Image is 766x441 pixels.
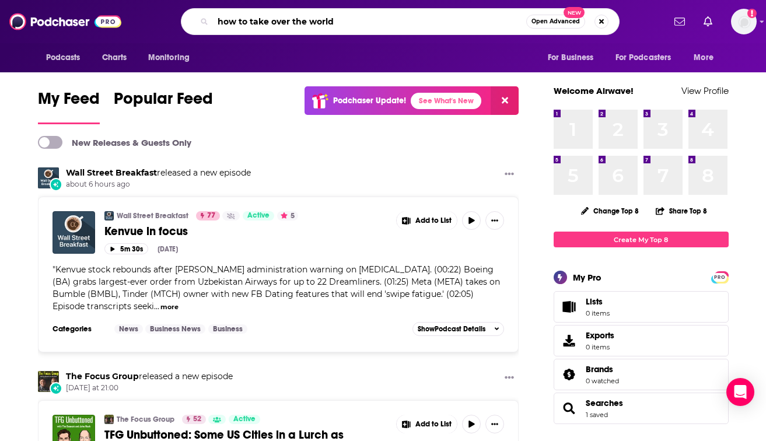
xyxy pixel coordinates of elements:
a: The Focus Group [117,415,174,424]
span: Logged in as AirwaveMedia [731,9,757,34]
button: open menu [608,47,688,69]
a: Popular Feed [114,89,213,124]
span: Searches [554,393,729,424]
span: 52 [193,414,201,425]
span: Exports [558,332,581,349]
a: Create My Top 8 [554,232,729,247]
span: Active [233,414,256,425]
button: open menu [38,47,96,69]
a: See What's New [411,93,481,109]
a: Wall Street Breakfast [117,211,188,220]
span: New [564,7,585,18]
button: open menu [540,47,608,69]
span: Popular Feed [114,89,213,116]
span: Monitoring [148,50,190,66]
button: open menu [685,47,728,69]
span: [DATE] at 21:00 [66,383,233,393]
button: Show More Button [397,415,457,433]
a: Exports [554,325,729,356]
span: For Business [548,50,594,66]
a: 0 watched [586,377,619,385]
a: Searches [558,400,581,416]
a: Show notifications dropdown [699,12,717,32]
button: Show More Button [397,211,457,230]
span: Kenvue in focus [104,224,188,239]
button: more [160,302,179,312]
a: Brands [558,366,581,383]
a: View Profile [681,85,729,96]
span: Lists [558,299,581,315]
div: My Pro [573,272,601,283]
div: New Episode [50,178,62,191]
a: News [114,324,143,334]
div: Open Intercom Messenger [726,378,754,406]
span: Add to List [415,420,452,429]
a: Active [243,211,274,220]
div: Search podcasts, credits, & more... [181,8,620,35]
a: The Focus Group [66,371,139,381]
span: Open Advanced [531,19,580,24]
button: Open AdvancedNew [526,15,585,29]
a: Wall Street Breakfast [38,167,59,188]
span: More [694,50,713,66]
span: Exports [586,330,614,341]
button: Share Top 8 [655,199,708,222]
a: 77 [196,211,220,220]
button: Show More Button [485,415,504,433]
a: Charts [95,47,134,69]
span: Show Podcast Details [418,325,485,333]
a: PRO [713,272,727,281]
a: Lists [554,291,729,323]
input: Search podcasts, credits, & more... [213,12,526,31]
a: Searches [586,398,623,408]
a: Kenvue in focus [104,224,388,239]
a: Business [208,324,247,334]
img: The Focus Group [38,371,59,392]
span: Lists [586,296,603,307]
a: Welcome Airwave! [554,85,634,96]
span: Brands [554,359,729,390]
a: Wall Street Breakfast [66,167,157,178]
span: about 6 hours ago [66,180,251,190]
span: " [53,264,500,311]
h3: Categories [53,324,105,334]
button: Change Top 8 [574,204,646,218]
a: My Feed [38,89,100,124]
span: For Podcasters [615,50,671,66]
span: Active [247,210,270,222]
div: New Episode [50,382,62,395]
h3: released a new episode [66,371,233,382]
button: Show More Button [485,211,504,230]
button: open menu [140,47,205,69]
img: Kenvue in focus [53,211,95,254]
span: My Feed [38,89,100,116]
button: 5m 30s [104,243,148,254]
svg: Add a profile image [747,9,757,18]
button: Show More Button [500,371,519,386]
span: Podcasts [46,50,81,66]
span: Brands [586,364,613,374]
a: 1 saved [586,411,608,419]
img: Wall Street Breakfast [104,211,114,220]
img: The Focus Group [104,415,114,424]
p: Podchaser Update! [333,96,406,106]
a: Brands [586,364,619,374]
button: Show profile menu [731,9,757,34]
a: Active [229,415,260,424]
a: New Releases & Guests Only [38,136,191,149]
div: [DATE] [158,245,178,253]
span: Add to List [415,216,452,225]
h3: released a new episode [66,167,251,178]
a: Business News [145,324,205,334]
img: User Profile [731,9,757,34]
button: 5 [277,211,298,220]
span: 0 items [586,343,614,351]
a: 52 [182,415,206,424]
button: ShowPodcast Details [412,322,505,336]
a: Show notifications dropdown [670,12,690,32]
